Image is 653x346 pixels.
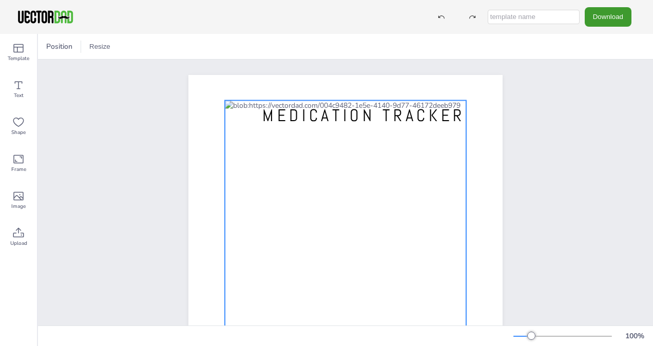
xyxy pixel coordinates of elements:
[262,105,465,126] span: MEDICATION TRACKER
[11,202,26,210] span: Image
[488,10,580,24] input: template name
[44,42,74,51] span: Position
[11,128,26,137] span: Shape
[85,39,114,55] button: Resize
[622,331,647,341] div: 100 %
[10,239,27,247] span: Upload
[16,9,74,25] img: VectorDad-1.png
[8,54,29,63] span: Template
[14,91,24,100] span: Text
[11,165,26,174] span: Frame
[585,7,631,26] button: Download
